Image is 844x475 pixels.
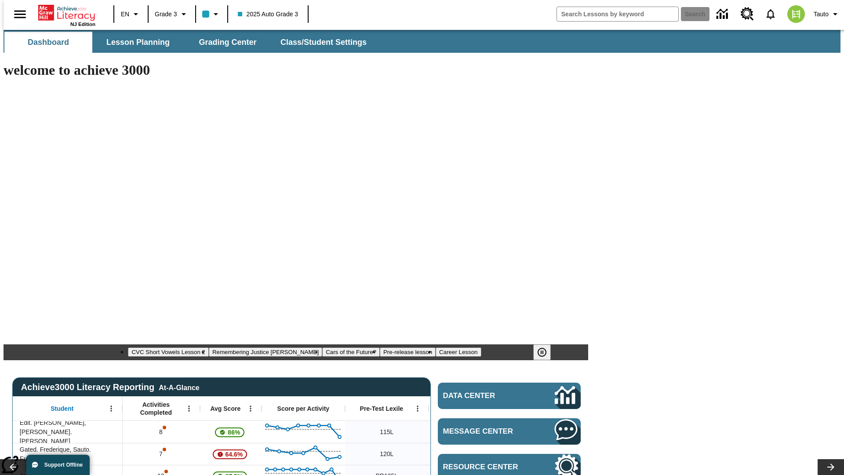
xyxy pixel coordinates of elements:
span: Message Center [443,427,528,436]
div: SubNavbar [4,32,375,53]
button: Support Offline [26,455,90,475]
a: Data Center [438,383,581,409]
button: Slide 2 Remembering Justice O'Connor [209,347,322,357]
span: NJ Edition [70,22,95,27]
button: Select a new avatar [782,3,810,26]
div: Pause [533,344,560,360]
span: 86% [224,424,244,440]
button: Class/Student Settings [273,32,374,53]
button: Dashboard [4,32,92,53]
a: Home [38,4,95,22]
span: Gated. Frederique, Sauto. Frederique [20,445,118,464]
h1: welcome to achieve 3000 [4,62,588,78]
span: Student [51,405,73,413]
div: SubNavbar [4,30,840,53]
a: Message Center [438,418,581,445]
button: Lesson carousel, Next [818,459,844,475]
span: Data Center [443,391,525,400]
button: Slide 4 Pre-release lesson [380,347,436,357]
a: Data Center [711,2,735,26]
button: Slide 1 CVC Short Vowels Lesson 2 [128,347,208,357]
button: Open Menu [411,402,424,415]
div: 7, One or more Activity scores may be invalid., Gated. Frederique, Sauto. Frederique [123,443,200,465]
span: EN [121,10,129,19]
img: avatar image [787,5,805,23]
p: 7 [158,449,164,459]
span: 64.6% [222,446,247,462]
span: Activities Completed [127,401,185,417]
button: Pause [533,344,551,360]
span: Grade 3 [155,10,177,19]
span: 120 Lexile, Gated. Frederique, Sauto. Frederique [380,449,393,459]
div: , 86%, This student's Average First Try Score 86% is above 75%, Edit. Audra, Sauto. Audra [200,421,262,443]
span: 2025 Auto Grade 3 [238,10,298,19]
button: Language: EN, Select a language [117,6,145,22]
span: Edit. [PERSON_NAME], [PERSON_NAME]. [PERSON_NAME] [20,418,118,446]
span: Achieve3000 Literacy Reporting [21,382,200,392]
span: 115 Lexile, Edit. Audra, Sauto. Audra [380,427,393,437]
div: Home [38,3,95,27]
button: Lesson Planning [94,32,182,53]
div: At-A-Glance [159,382,199,392]
button: Open Menu [105,402,118,415]
span: Lesson Planning [106,37,170,47]
span: Avg Score [210,405,240,413]
button: Grade: Grade 3, Select a grade [151,6,193,22]
button: Slide 3 Cars of the Future? [322,347,380,357]
button: Slide 5 Career Lesson [436,347,481,357]
span: Dashboard [28,37,69,47]
a: Notifications [759,3,782,26]
input: search field [557,7,678,21]
div: 8, One or more Activity scores may be invalid., Edit. Audra, Sauto. Audra [123,421,200,443]
span: Score per Activity [277,405,330,413]
button: Open Menu [244,402,257,415]
span: Grading Center [199,37,256,47]
button: Open Menu [182,402,196,415]
a: Resource Center, Will open in new tab [735,2,759,26]
span: Class/Student Settings [280,37,367,47]
span: Resource Center [443,463,528,471]
button: Grading Center [184,32,272,53]
div: , 64.6%, Attention! This student's Average First Try Score of 64.6% is below 65%, Gated. Frederiq... [200,443,262,465]
span: Support Offline [44,462,83,468]
span: Tauto [814,10,829,19]
p: 8 [158,427,164,437]
span: Pre-Test Lexile [360,405,404,413]
button: Profile/Settings [810,6,844,22]
button: Open side menu [7,1,33,27]
button: Class color is light blue. Change class color [199,6,225,22]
